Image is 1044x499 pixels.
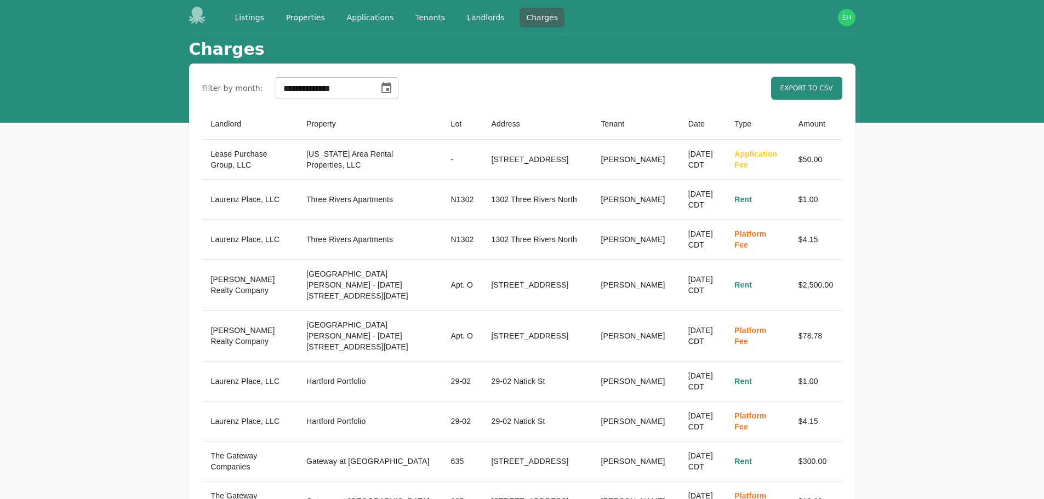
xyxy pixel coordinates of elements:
[680,311,726,362] th: [DATE] CDT
[726,108,789,140] th: Type
[298,140,442,180] th: [US_STATE] Area Rental Properties, LLC
[771,77,842,100] a: Export to CSV
[734,377,752,386] span: Rent
[442,362,483,402] th: 29-02
[680,441,726,481] th: [DATE] CDT
[202,260,298,311] th: [PERSON_NAME] Realty Company
[202,83,263,94] label: Filter by month:
[592,220,679,260] th: [PERSON_NAME]
[592,362,679,402] th: [PERSON_NAME]
[483,260,592,311] th: [STREET_ADDRESS]
[680,260,726,311] th: [DATE] CDT
[592,441,679,481] th: [PERSON_NAME]
[680,402,726,441] th: [DATE] CDT
[279,8,332,27] a: Properties
[592,402,679,441] th: [PERSON_NAME]
[442,402,483,441] th: 29-02
[442,108,483,140] th: Lot
[483,140,592,180] th: [STREET_ADDRESS]
[734,326,766,346] span: Platform Fee
[483,362,592,402] th: 29-02 Natick St
[460,8,511,27] a: Landlords
[592,140,679,180] th: [PERSON_NAME]
[202,311,298,362] th: [PERSON_NAME] Realty Company
[734,230,766,249] span: Platform Fee
[680,108,726,140] th: Date
[202,441,298,481] th: The Gateway Companies
[202,180,298,220] th: Laurenz Place, LLC
[734,195,752,204] span: Rent
[790,180,842,220] td: $1.00
[680,140,726,180] th: [DATE] CDT
[790,311,842,362] td: $78.78
[790,441,842,481] td: $300.00
[680,180,726,220] th: [DATE] CDT
[680,220,726,260] th: [DATE] CDT
[483,108,592,140] th: Address
[790,108,842,140] th: Amount
[734,280,752,289] span: Rent
[483,220,592,260] th: 1302 Three Rivers North
[298,441,442,481] th: Gateway at [GEOGRAPHIC_DATA]
[734,150,777,169] span: Application Fee
[442,220,483,260] th: N1302
[298,362,442,402] th: Hartford Portfolio
[734,457,752,466] span: Rent
[520,8,564,27] a: Charges
[202,220,298,260] th: Laurenz Place, LLC
[483,441,592,481] th: [STREET_ADDRESS]
[202,402,298,441] th: Laurenz Place, LLC
[790,260,842,311] td: $2,500.00
[790,140,842,180] td: $50.00
[442,441,483,481] th: 635
[483,180,592,220] th: 1302 Three Rivers North
[202,140,298,180] th: Lease Purchase Group, LLC
[790,402,842,441] td: $4.15
[442,180,483,220] th: N1302
[442,140,483,180] th: -
[592,108,679,140] th: Tenant
[298,108,442,140] th: Property
[298,260,442,311] th: [GEOGRAPHIC_DATA][PERSON_NAME] - [DATE][STREET_ADDRESS][DATE]
[298,220,442,260] th: Three Rivers Apartments
[298,180,442,220] th: Three Rivers Apartments
[592,260,679,311] th: [PERSON_NAME]
[734,411,766,431] span: Platform Fee
[189,39,265,59] h1: Charges
[298,311,442,362] th: [GEOGRAPHIC_DATA][PERSON_NAME] - [DATE][STREET_ADDRESS][DATE]
[483,402,592,441] th: 29-02 Natick St
[229,8,271,27] a: Listings
[790,362,842,402] td: $1.00
[202,362,298,402] th: Laurenz Place, LLC
[442,311,483,362] th: Apt. O
[202,108,298,140] th: Landlord
[340,8,401,27] a: Applications
[790,220,842,260] td: $4.15
[442,260,483,311] th: Apt. O
[375,77,397,99] button: Choose date, selected date is Sep 1, 2025
[409,8,452,27] a: Tenants
[592,311,679,362] th: [PERSON_NAME]
[680,362,726,402] th: [DATE] CDT
[592,180,679,220] th: [PERSON_NAME]
[298,402,442,441] th: Hartford Portfolio
[483,311,592,362] th: [STREET_ADDRESS]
